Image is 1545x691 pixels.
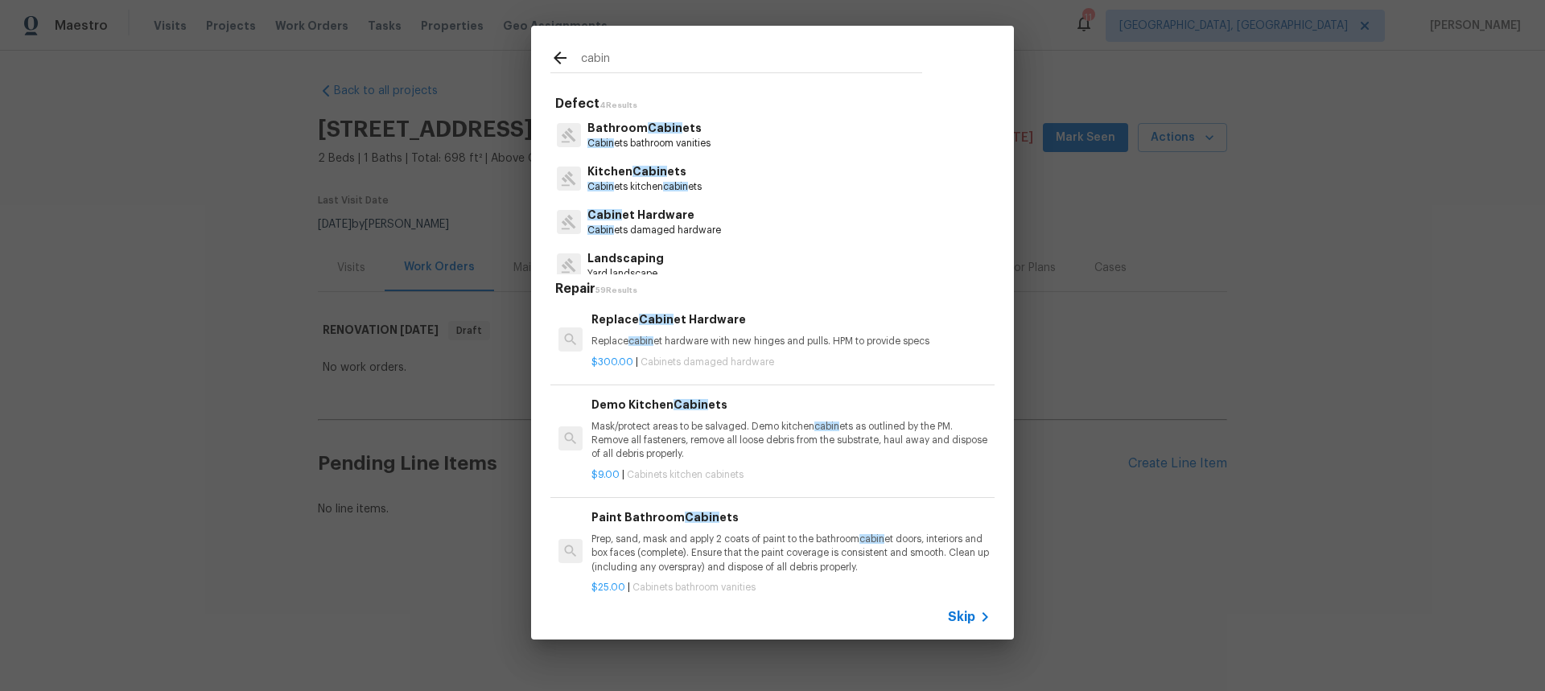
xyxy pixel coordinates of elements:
[591,468,991,482] p: |
[628,336,653,346] span: cabin
[591,311,991,328] h6: Replace et Hardware
[591,508,991,526] h6: Paint Bathroom ets
[587,182,614,191] span: Cabin
[587,250,664,267] p: Landscaping
[663,182,688,191] span: cabin
[595,286,637,294] span: 59 Results
[587,267,664,281] p: Yard landscape
[948,609,975,625] span: Skip
[685,512,719,523] span: Cabin
[587,225,614,235] span: Cabin
[639,314,674,325] span: Cabin
[591,396,991,413] h6: Demo Kitchen ets
[814,422,839,431] span: cabin
[591,582,625,592] span: $25.00
[591,335,991,348] p: Replace et hardware with new hinges and pulls. HPM to provide specs
[674,399,708,410] span: Cabin
[591,470,620,479] span: $9.00
[648,122,682,134] span: Cabin
[587,207,721,224] p: et Hardware
[587,209,622,220] span: Cabin
[587,138,614,148] span: Cabin
[587,120,711,137] p: Bathroom ets
[632,582,756,592] span: Cabinets bathroom vanities
[591,420,991,461] p: Mask/protect areas to be salvaged. Demo kitchen ets as outlined by the PM. Remove all fasteners, ...
[859,534,884,544] span: cabin
[591,581,991,594] p: |
[587,137,711,150] p: ets bathroom vanities
[581,48,922,72] input: Search issues or repairs
[591,356,991,369] p: |
[555,96,995,113] h5: Defect
[587,224,721,237] p: ets damaged hardware
[632,166,667,177] span: Cabin
[627,470,744,479] span: Cabinets kitchen cabinets
[587,180,702,194] p: ets kitchen ets
[591,357,633,367] span: $300.00
[641,357,774,367] span: Cabinets damaged hardware
[599,101,637,109] span: 4 Results
[591,533,991,574] p: Prep, sand, mask and apply 2 coats of paint to the bathroom et doors, interiors and box faces (co...
[587,163,702,180] p: Kitchen ets
[555,281,995,298] h5: Repair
